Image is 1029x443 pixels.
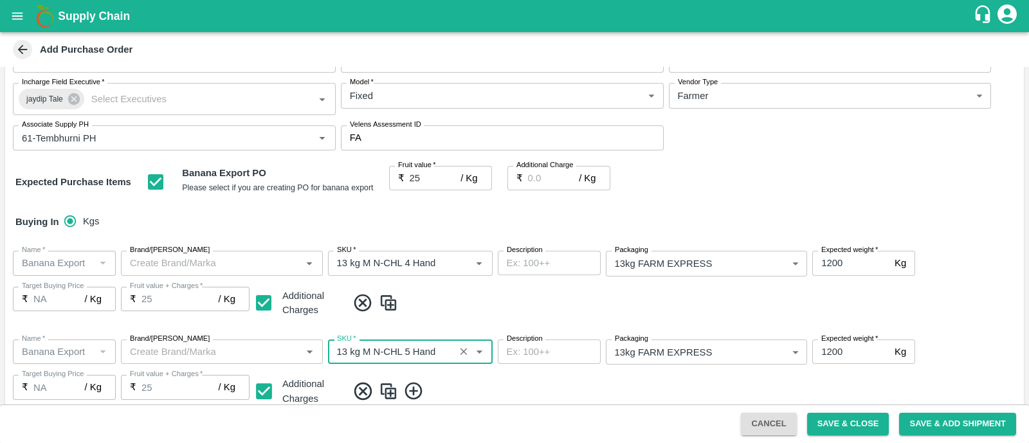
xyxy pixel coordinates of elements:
label: Description [507,334,543,344]
div: account of current user [996,3,1019,30]
label: Model [350,77,374,87]
input: Create Brand/Marka [125,255,281,271]
label: Fruit value + Charges [130,281,203,291]
input: 0.0 [33,287,85,311]
button: Open [314,129,331,146]
p: FA [350,131,361,145]
strong: Expected Purchase Items [15,177,131,187]
label: Target Buying Price [22,369,84,379]
button: Open [471,343,487,360]
b: Banana Export PO [182,168,266,178]
input: 0.0 [812,339,889,364]
p: / Kg [579,171,596,185]
input: 0.0 [33,375,85,399]
button: Open [301,255,318,271]
button: Open [314,91,331,107]
label: Name [22,334,45,344]
p: Farmer [678,89,709,103]
label: SKU [337,245,356,255]
label: Description [507,245,543,255]
label: Expected weight [821,334,878,344]
input: 0.0 [812,251,889,275]
p: Kg [895,256,906,270]
b: Supply Chain [58,10,130,23]
input: 0.0 [410,166,461,190]
p: ₹ [398,171,405,185]
img: logo [32,3,58,29]
div: customer-support [973,5,996,28]
button: Clear [455,343,473,361]
input: SKU [332,255,451,271]
input: 0.0 [528,166,579,190]
span: Kgs [83,214,100,228]
small: Please select if you are creating PO for banana export [182,183,373,192]
label: Name [22,245,45,255]
p: / Kg [85,292,102,306]
label: Brand/[PERSON_NAME] [130,334,210,344]
button: Open [471,255,487,271]
button: Cancel [741,413,796,435]
input: Name [17,255,91,271]
label: SKU [337,334,356,344]
label: Brand/[PERSON_NAME] [130,245,210,255]
button: Save & Add Shipment [899,413,1016,435]
label: Packaging [615,334,648,344]
label: Packaging [615,245,648,255]
div: Additional Charges [282,377,345,406]
input: 0.0 [141,287,219,311]
a: Supply Chain [58,7,973,25]
button: Save & Close [807,413,889,435]
img: CloneIcon [379,381,398,402]
span: jaydip Tale [19,93,71,106]
p: / Kg [460,171,477,185]
div: jaydip Tale [19,89,84,109]
div: Additional Charges [255,375,345,408]
input: 0.0 [141,375,219,399]
button: Open [301,343,318,360]
b: Add Purchase Order [40,44,132,55]
p: 13kg FARM EXPRESS [615,345,713,359]
p: ₹ [22,380,28,394]
img: CloneIcon [379,293,398,314]
label: Vendor Type [678,77,718,87]
p: ₹ [22,292,28,306]
div: Additional Charges [282,289,345,318]
label: Fruit value + Charges [130,369,203,379]
label: Additional Charge [516,160,574,170]
input: SKU [332,343,451,360]
p: ₹ [130,380,136,394]
label: Incharge Field Executive [22,77,104,87]
h6: Buying In [10,208,64,235]
label: Target Buying Price [22,281,84,291]
div: buying_in [64,208,110,234]
p: ₹ [130,292,136,306]
p: Fixed [350,89,373,103]
input: Select Executives [86,91,294,107]
p: / Kg [85,380,102,394]
p: / Kg [219,292,235,306]
p: / Kg [219,380,235,394]
label: Fruit value [398,160,436,170]
label: Associate Supply PH [22,120,89,130]
p: ₹ [516,171,523,185]
button: open drawer [3,1,32,31]
input: Create Brand/Marka [125,343,281,360]
p: Kg [895,345,906,359]
input: Name [17,343,91,360]
p: 13kg FARM EXPRESS [615,257,713,271]
label: Velens Assessment ID [350,120,421,130]
div: Additional Charges [255,287,345,320]
input: Associate Supply PH [17,129,294,146]
label: Expected weight [821,245,878,255]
